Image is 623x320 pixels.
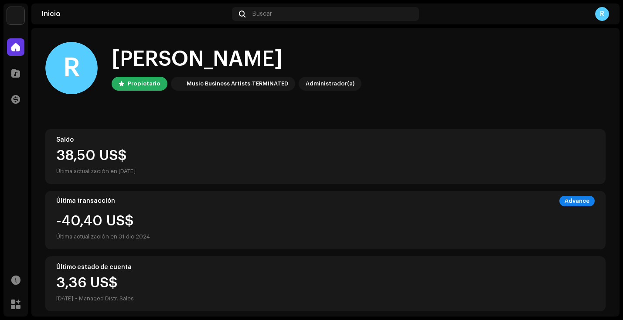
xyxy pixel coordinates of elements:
[56,293,73,304] div: [DATE]
[7,7,24,24] img: 12fa97fa-896e-4643-8be8-3e34fc4377cf
[56,231,150,242] div: Última actualización en 31 dic 2024
[75,293,77,304] div: •
[56,136,595,143] div: Saldo
[187,78,288,89] div: Music Business Artists-TERMINATED
[306,78,354,89] div: Administrador(a)
[45,42,98,94] div: R
[42,10,228,17] div: Inicio
[595,7,609,21] div: R
[128,78,160,89] div: Propietario
[173,78,183,89] img: 12fa97fa-896e-4643-8be8-3e34fc4377cf
[559,196,595,206] div: Advance
[56,264,595,271] div: Último estado de cuenta
[112,45,361,73] div: [PERSON_NAME]
[56,197,115,204] div: Última transacción
[252,10,272,17] span: Buscar
[79,293,134,304] div: Managed Distr. Sales
[45,256,606,311] re-o-card-value: Último estado de cuenta
[56,166,595,177] div: Última actualización en [DATE]
[45,129,606,184] re-o-card-value: Saldo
